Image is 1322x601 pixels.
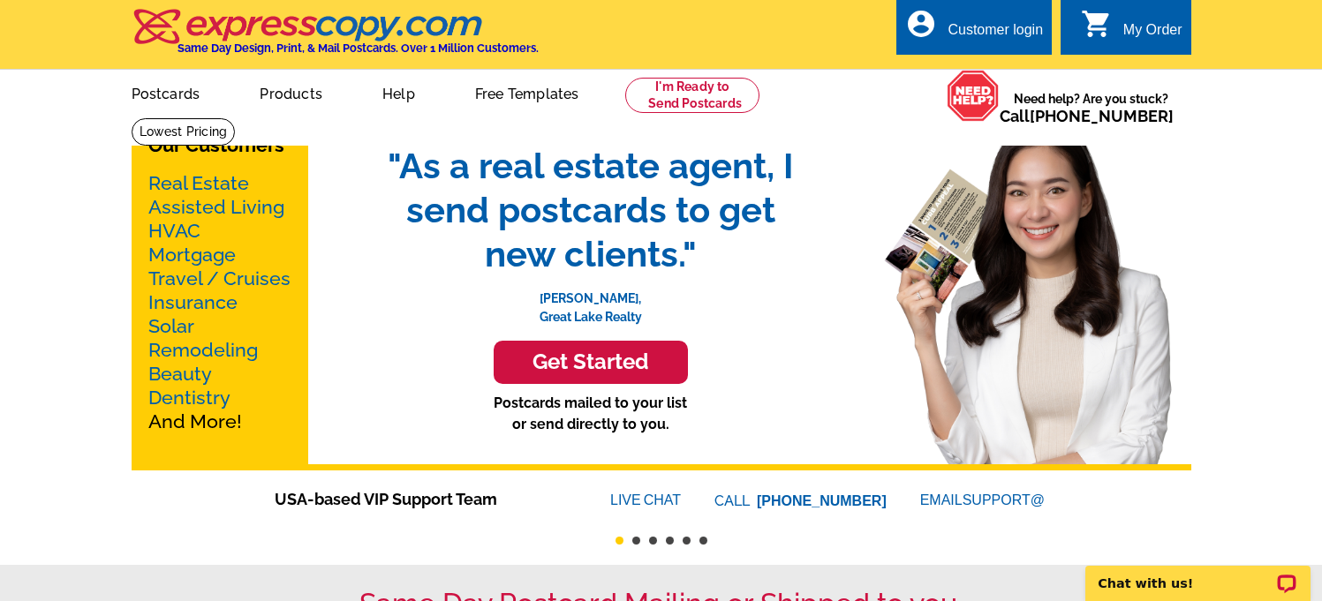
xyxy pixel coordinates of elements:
img: help [947,70,1000,122]
a: Insurance [148,291,238,313]
iframe: LiveChat chat widget [1074,545,1322,601]
div: Customer login [948,22,1043,47]
a: Get Started [370,341,812,384]
a: Assisted Living [148,196,284,218]
button: 1 of 6 [616,537,623,545]
h3: Get Started [516,349,666,375]
a: Travel / Cruises [148,267,291,289]
i: account_circle [905,8,937,40]
span: "As a real estate agent, I send postcards to get new clients." [370,144,812,276]
a: Dentistry [148,387,230,409]
button: 2 of 6 [632,537,640,545]
a: Remodeling [148,339,258,361]
a: LIVECHAT [610,492,681,507]
a: EMAILSUPPORT@ [920,492,1047,507]
span: USA-based VIP Support Team [275,487,557,511]
a: Same Day Design, Print, & Mail Postcards. Over 1 Million Customers. [132,21,539,55]
a: Beauty [148,363,212,385]
a: Help [354,71,443,113]
font: CALL [714,491,752,512]
button: 4 of 6 [666,537,674,545]
font: LIVE [610,490,644,511]
a: [PHONE_NUMBER] [757,493,887,508]
p: Postcards mailed to your list or send directly to you. [370,393,812,435]
button: 5 of 6 [683,537,691,545]
a: Mortgage [148,244,236,266]
a: Solar [148,315,194,337]
font: SUPPORT@ [963,490,1047,511]
a: Postcards [103,71,229,113]
div: My Order [1123,22,1182,47]
h4: Same Day Design, Print, & Mail Postcards. Over 1 Million Customers. [178,41,539,55]
p: And More! [148,171,291,433]
a: account_circle Customer login [905,19,1043,41]
a: Free Templates [447,71,608,113]
a: HVAC [148,220,200,242]
button: 6 of 6 [699,537,707,545]
button: 3 of 6 [649,537,657,545]
a: shopping_cart My Order [1081,19,1182,41]
span: Need help? Are you stuck? [1000,90,1182,125]
i: shopping_cart [1081,8,1113,40]
a: Products [231,71,351,113]
p: [PERSON_NAME], Great Lake Realty [370,276,812,327]
span: Call [1000,107,1174,125]
a: Real Estate [148,172,249,194]
a: [PHONE_NUMBER] [1030,107,1174,125]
